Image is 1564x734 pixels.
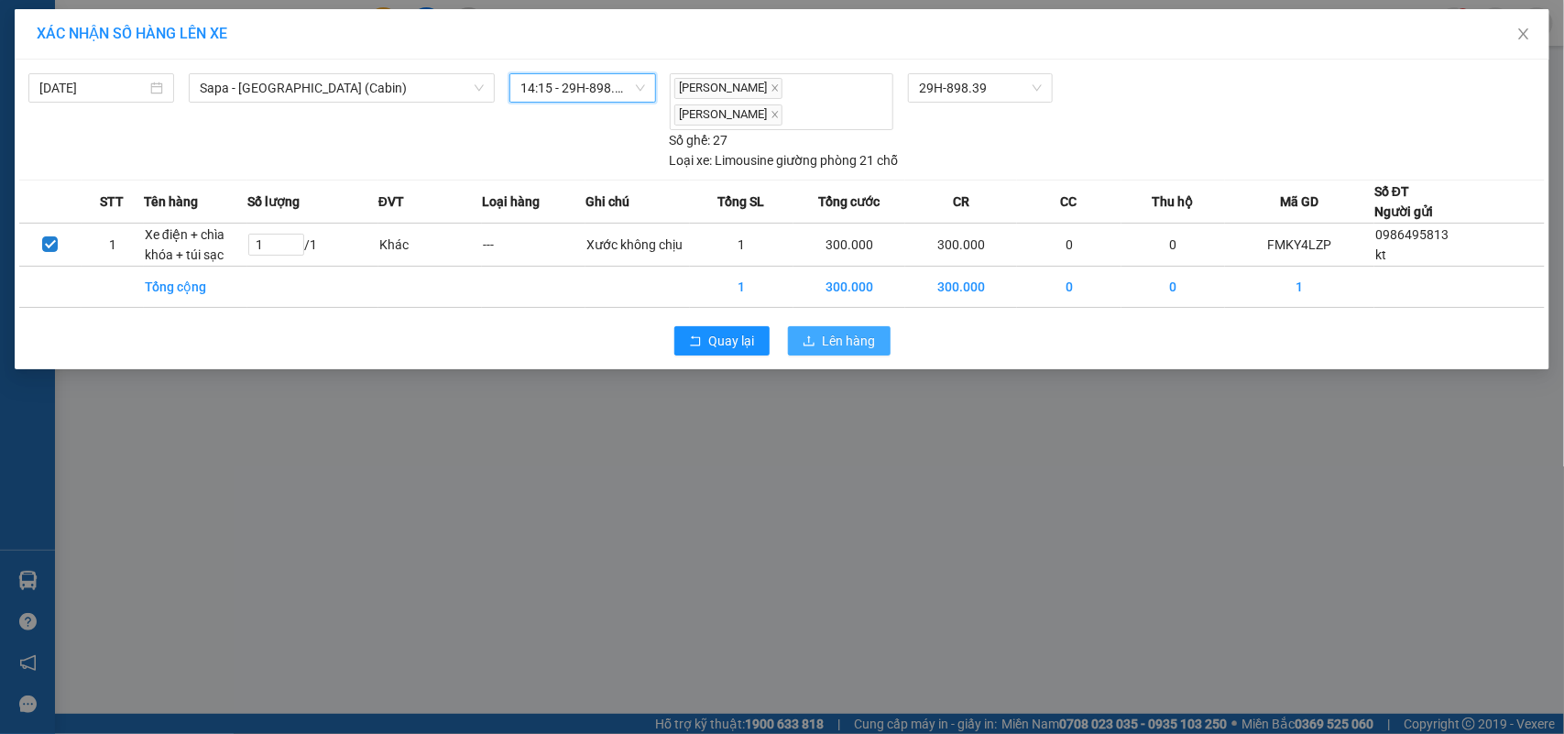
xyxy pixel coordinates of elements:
span: rollback [689,334,702,349]
span: [PERSON_NAME] [674,104,782,126]
td: Tổng cộng [144,266,247,307]
td: 1 [690,266,793,307]
td: 1 [690,223,793,266]
td: 300.000 [905,266,1017,307]
td: 0 [1017,266,1121,307]
td: 1 [82,223,144,266]
td: Xước không chịu [585,223,689,266]
td: 300.000 [793,266,905,307]
span: Sapa - Hà Nội (Cabin) [200,74,484,102]
span: kt [1375,247,1386,262]
div: Số ĐT Người gửi [1374,181,1433,222]
span: STT [100,192,124,212]
td: Khác [378,223,482,266]
span: 14:15 - 29H-898.39 [520,74,644,102]
span: Tên hàng [144,192,198,212]
span: CR [953,192,969,212]
span: Tổng SL [717,192,764,212]
td: 300.000 [793,223,905,266]
td: 1 [1225,266,1374,307]
b: Sao Việt [111,43,224,73]
h2: VP Nhận: VP Nhận 779 Giải Phóng [96,106,443,279]
img: logo.jpg [10,15,102,106]
span: close [1516,27,1531,41]
button: rollbackQuay lại [674,326,770,356]
span: 29H-898.39 [919,74,1042,102]
button: uploadLên hàng [788,326,891,356]
button: Close [1498,9,1549,60]
td: / 1 [247,223,378,266]
td: 0 [1121,266,1225,307]
span: Thu hộ [1152,192,1193,212]
span: Lên hàng [823,331,876,351]
td: FMKY4LZP [1225,223,1374,266]
input: 13/10/2025 [39,78,147,98]
span: close [771,110,780,119]
span: Quay lại [709,331,755,351]
div: Limousine giường phòng 21 chỗ [670,150,899,170]
span: Ghi chú [585,192,629,212]
span: [PERSON_NAME] [674,78,782,99]
span: Số ghế: [670,130,711,150]
div: 27 [670,130,728,150]
span: CC [1061,192,1077,212]
td: 300.000 [905,223,1017,266]
td: Xe điện + chìa khóa + túi sạc [144,223,247,266]
span: Tổng cước [818,192,880,212]
span: Số lượng [247,192,300,212]
span: upload [803,334,815,349]
h2: FMKY4LZP [10,106,148,137]
td: 0 [1121,223,1225,266]
span: 0986495813 [1375,227,1449,242]
span: Loại xe: [670,150,713,170]
span: Mã GD [1280,192,1318,212]
span: Loại hàng [482,192,540,212]
span: ĐVT [378,192,404,212]
td: --- [482,223,585,266]
td: 0 [1017,223,1121,266]
b: [DOMAIN_NAME] [245,15,443,45]
span: close [771,83,780,93]
span: down [474,82,485,93]
span: XÁC NHẬN SỐ HÀNG LÊN XE [37,25,227,42]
